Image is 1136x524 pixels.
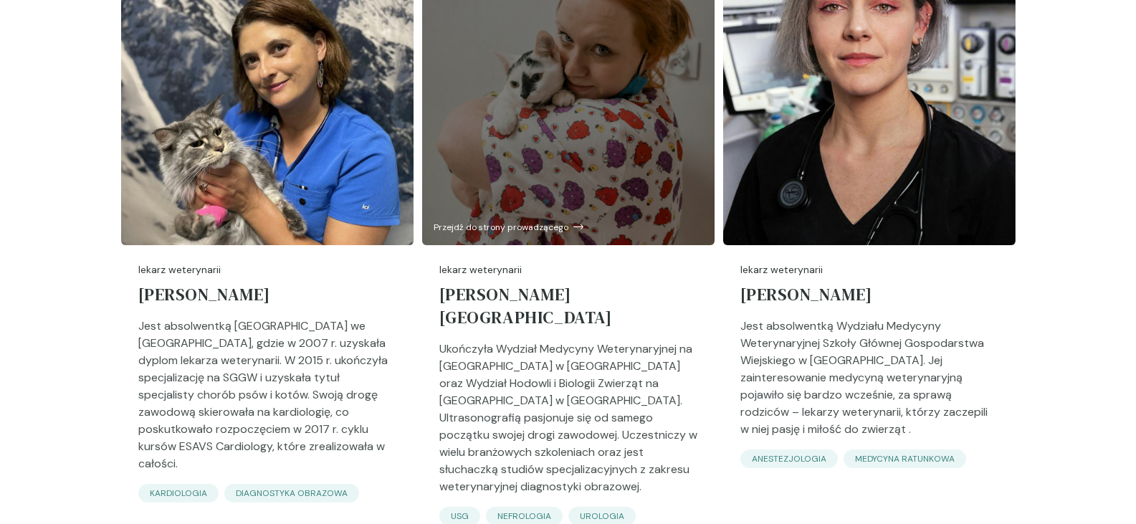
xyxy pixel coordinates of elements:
[752,452,826,465] p: anestezjologia
[138,318,396,484] p: Jest absolwentką [GEOGRAPHIC_DATA] we [GEOGRAPHIC_DATA], gdzie w 2007 r. uzyskała dyplom lekarza ...
[740,262,998,277] p: lekarz weterynarii
[434,221,568,234] p: Przejdź do strony prowadzącego
[497,510,551,523] p: nefrologia
[150,487,207,500] p: kardiologia
[740,277,998,318] a: [PERSON_NAME]
[740,318,998,449] p: Jest absolwentką Wydziału Medycyny Weterynaryjnej Szkoły Głównej Gospodarstwa Wiejskiego w [GEOGR...
[138,277,396,318] a: [PERSON_NAME]
[439,262,697,277] p: lekarz weterynarii
[439,340,697,507] p: Ukończyła Wydział Medycyny Weterynaryjnej na [GEOGRAPHIC_DATA] w [GEOGRAPHIC_DATA] oraz Wydział H...
[451,510,469,523] p: USG
[580,510,624,523] p: urologia
[855,452,955,465] p: medycyna ratunkowa
[236,487,348,500] p: diagnostyka obrazowa
[138,262,396,277] p: lekarz weterynarii
[439,277,697,340] a: [PERSON_NAME][GEOGRAPHIC_DATA]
